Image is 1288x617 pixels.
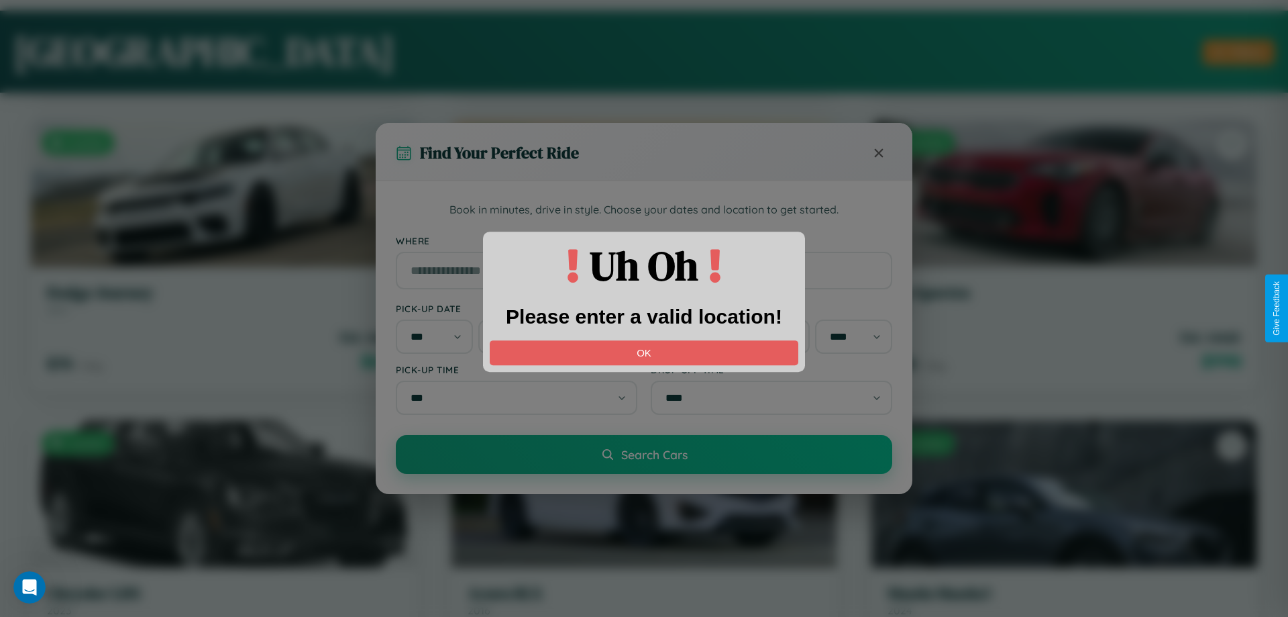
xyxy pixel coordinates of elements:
h3: Find Your Perfect Ride [420,142,579,164]
p: Book in minutes, drive in style. Choose your dates and location to get started. [396,201,892,219]
span: Search Cars [621,447,688,462]
label: Drop-off Date [651,303,892,314]
label: Pick-up Date [396,303,637,314]
label: Where [396,235,892,246]
label: Pick-up Time [396,364,637,375]
label: Drop-off Time [651,364,892,375]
